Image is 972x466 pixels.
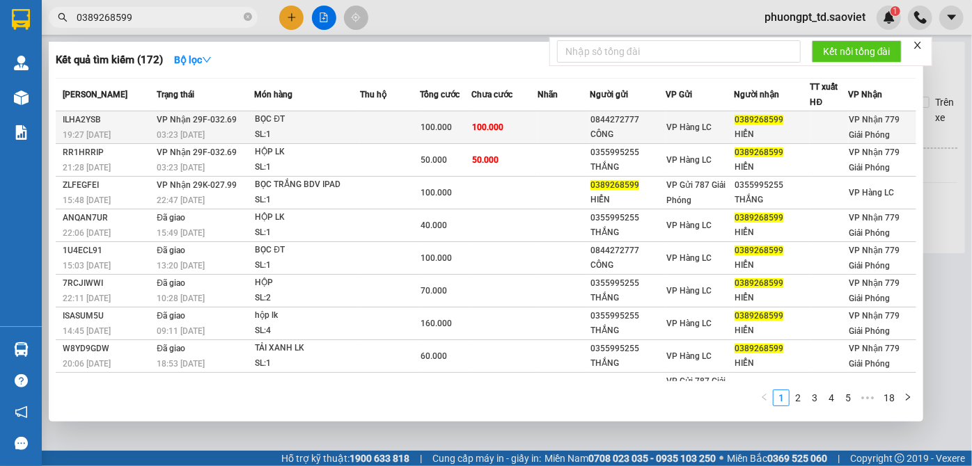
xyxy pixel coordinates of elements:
[56,53,163,67] h3: Kết quả tìm kiếm ( 172 )
[667,180,726,205] span: VP Gửi 787 Giải Phóng
[255,225,359,241] div: SL: 1
[590,90,628,99] span: Người gửi
[735,115,783,124] span: 0389268599
[806,389,823,406] li: 3
[58,13,68,22] span: search
[590,113,666,127] div: 0844272777
[904,393,912,401] span: right
[255,243,359,258] div: BỌC ĐT
[63,113,152,127] div: ILHA2YSB
[849,90,883,99] span: VP Nhận
[590,276,666,291] div: 0355995255
[15,374,28,387] span: question-circle
[849,344,900,369] span: VP Nhận 779 Giải Phóng
[63,163,111,172] span: 21:28 [DATE]
[735,323,810,338] div: HIỂN
[157,344,185,353] span: Đã giao
[823,44,891,59] span: Kết nối tổng đài
[14,125,29,140] img: solution-icon
[807,390,822,405] a: 3
[421,253,452,263] span: 100.000
[667,220,712,230] span: VP Hàng LC
[174,54,212,65] strong: Bộ lọc
[15,405,28,419] span: notification
[254,90,292,99] span: Món hàng
[157,130,205,140] span: 03:23 [DATE]
[790,389,806,406] li: 2
[756,389,773,406] li: Previous Page
[590,211,666,225] div: 0355995255
[735,160,810,175] div: HIỂN
[63,130,111,140] span: 19:27 [DATE]
[255,193,359,208] div: SL: 1
[667,376,726,401] span: VP Gửi 787 Giải Phóng
[157,326,205,336] span: 09:11 [DATE]
[810,82,838,107] span: TT xuất HĐ
[63,326,111,336] span: 14:45 [DATE]
[63,228,111,238] span: 22:06 [DATE]
[12,9,30,30] img: logo-vxr
[590,356,666,371] div: THẮNG
[760,393,769,401] span: left
[157,228,205,238] span: 15:49 [DATE]
[849,213,900,238] span: VP Nhận 779 Giải Phóng
[473,122,504,132] span: 100.000
[590,291,666,305] div: THẮNG
[255,127,359,143] div: SL: 1
[667,319,712,328] span: VP Hàng LC
[255,210,359,225] div: HỘP LK
[735,178,810,193] div: 0355995255
[157,90,194,99] span: Trạng thái
[879,390,899,405] a: 18
[421,220,447,230] span: 40.000
[157,261,205,271] span: 13:20 [DATE]
[244,11,252,24] span: close-circle
[856,389,879,406] li: Next 5 Pages
[590,145,666,160] div: 0355995255
[667,155,712,165] span: VP Hàng LC
[14,342,29,357] img: warehouse-icon
[63,276,152,291] div: 7RCJIWWI
[590,225,666,240] div: THẮNG
[735,147,783,157] span: 0389268599
[840,389,856,406] li: 5
[590,309,666,323] div: 0355995255
[157,278,185,288] span: Đã giao
[163,49,223,71] button: Bộ lọcdown
[590,323,666,338] div: THẮNG
[63,195,111,205] span: 15:48 [DATE]
[421,319,452,328] span: 160.000
[244,13,252,21] span: close-circle
[157,195,205,205] span: 22:47 [DATE]
[590,180,639,190] span: 0389268599
[360,90,386,99] span: Thu hộ
[255,258,359,273] div: SL: 1
[824,390,839,405] a: 4
[590,342,666,356] div: 0355995255
[849,188,895,198] span: VP Hàng LC
[473,155,499,165] span: 50.000
[255,275,359,291] div: HỘP
[63,309,152,323] div: ISASUM5U
[255,112,359,127] div: BỌC ĐT
[421,351,447,361] span: 60.000
[157,115,237,124] span: VP Nhận 29F-032.69
[421,155,447,165] span: 50.000
[157,147,237,157] span: VP Nhận 29F-032.69
[255,341,359,356] div: TẢI XANH LK
[790,390,806,405] a: 2
[157,359,205,369] span: 18:53 [DATE]
[420,90,460,99] span: Tổng cước
[666,90,693,99] span: VP Gửi
[255,177,359,193] div: BỌC TRẮNG BDV IPAD
[590,127,666,142] div: CÔNG
[255,160,359,175] div: SL: 1
[735,344,783,353] span: 0389268599
[255,145,359,160] div: HỘP LK
[15,437,28,450] span: message
[734,90,779,99] span: Người nhận
[735,291,810,305] div: HIỂN
[255,323,359,339] div: SL: 4
[590,258,666,273] div: CÔNG
[557,40,801,63] input: Nhập số tổng đài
